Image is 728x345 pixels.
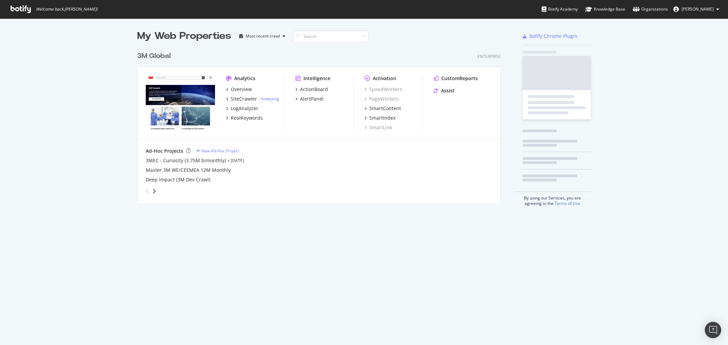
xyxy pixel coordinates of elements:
[555,200,580,206] a: Terms of Use
[36,6,98,12] span: Welcome back, [PERSON_NAME] !
[369,105,401,112] div: SmartContent
[300,86,328,93] div: ActionBoard
[434,87,455,94] a: Assist
[365,115,396,121] a: SmartIndex
[542,6,578,13] div: Botify Academy
[137,51,171,61] div: 3M Global
[146,148,183,154] div: Ad-Hoc Projects
[231,115,263,121] div: RealKeywords
[146,157,226,164] a: 3MEC - Curiosity (3.75M bimonthly)
[295,95,324,102] a: AlertPanel
[231,86,252,93] div: Overview
[303,75,330,82] div: Intelligence
[668,4,725,15] button: [PERSON_NAME]
[137,51,173,61] a: 3M Global
[585,6,625,13] div: Knowledge Base
[246,34,280,38] div: Most recent crawl
[231,95,257,102] div: SiteCrawler
[152,188,157,195] div: angle-right
[226,115,263,121] a: RealKeywords
[365,105,401,112] a: SmartContent
[261,96,279,102] a: Analyzing
[300,95,324,102] div: AlertPanel
[234,75,255,82] div: Analytics
[373,75,396,82] div: Activation
[477,54,501,59] div: Enterprise
[226,95,279,102] a: SiteCrawler- Analyzing
[196,148,239,154] a: New Ad-Hoc Project
[514,192,591,206] div: By using our Services, you are agreeing to the
[137,29,231,43] div: My Web Properties
[143,186,152,197] div: angle-left
[365,86,402,93] a: SpeedWorkers
[529,33,577,40] div: Botify Chrome Plugin
[633,6,668,13] div: Organizations
[201,148,239,154] div: New Ad-Hoc Project
[365,124,392,131] a: SmartLink
[441,75,478,82] div: CustomReports
[258,96,279,102] div: -
[294,30,369,42] input: Search
[365,95,399,102] a: PageWorkers
[441,87,455,94] div: Assist
[231,105,258,112] div: LogAnalyzer
[146,167,231,174] a: Master 3M WE/CEEMEA 12M Monthly
[434,75,478,82] a: CustomReports
[237,31,288,42] button: Most recent crawl
[146,176,210,183] a: Deep Impact (3M Dev Crawl)
[705,322,721,338] div: Open Intercom Messenger
[523,33,577,40] a: Botify Chrome Plugin
[682,6,714,12] span: Alexander Parrales
[146,75,215,130] img: www.command.com
[226,105,258,112] a: LogAnalyzer
[295,86,328,93] a: ActionBoard
[226,86,252,93] a: Overview
[231,157,244,163] a: [DATE]
[137,43,506,203] div: grid
[369,115,396,121] div: SmartIndex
